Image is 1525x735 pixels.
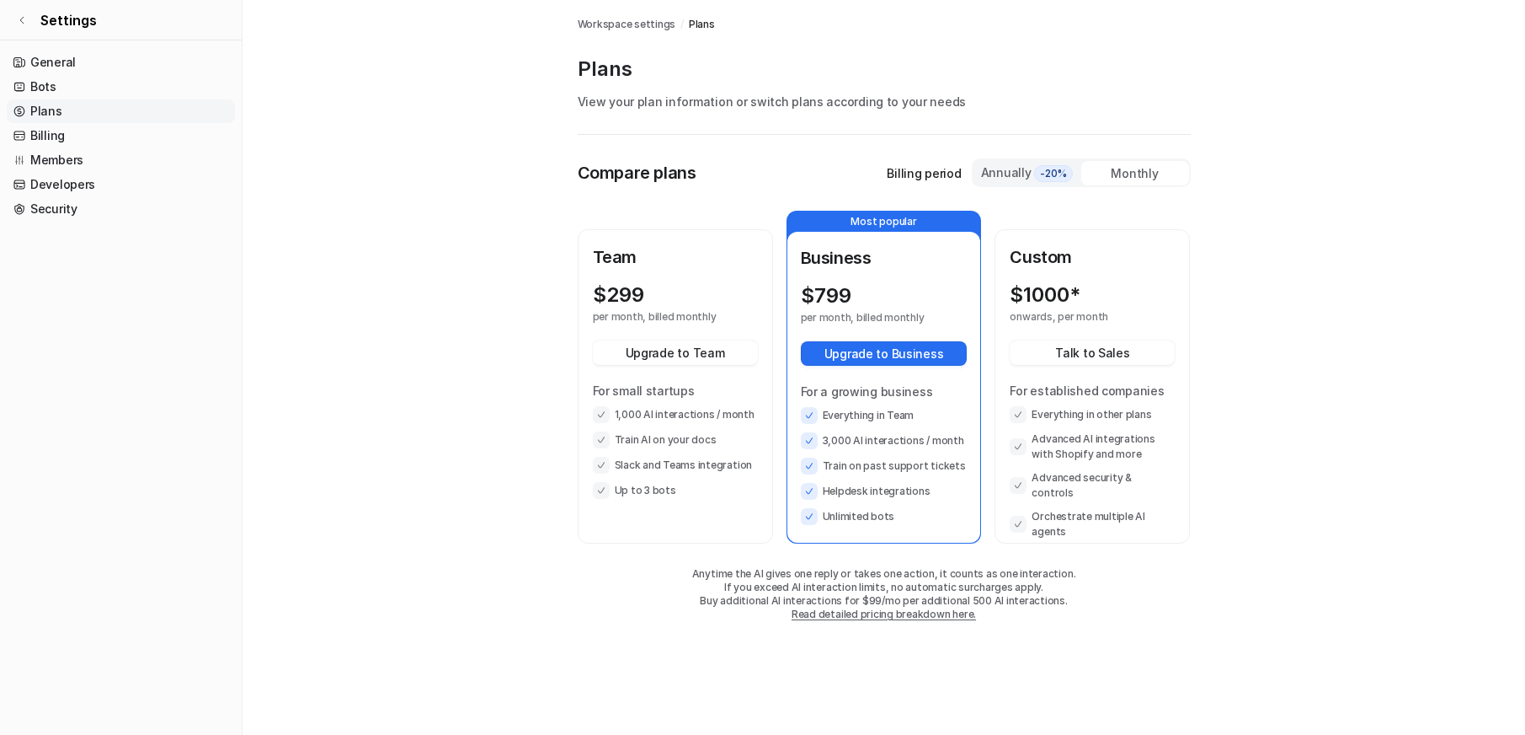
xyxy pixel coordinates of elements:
[801,483,968,500] li: Helpdesk integrations
[7,173,235,196] a: Developers
[689,17,715,32] a: Plans
[593,482,758,499] li: Up to 3 bots
[1010,341,1175,365] button: Talk to Sales
[1010,432,1175,462] li: Advanced AI integrations with Shopify and more
[980,164,1074,182] div: Annually
[680,17,684,32] span: /
[7,148,235,172] a: Members
[578,594,1191,608] p: Buy additional AI interactions for $99/mo per additional 500 AI interactions.
[1034,165,1073,182] span: -20%
[593,244,758,270] p: Team
[40,10,97,30] span: Settings
[1010,244,1175,270] p: Custom
[593,432,758,448] li: Train AI on your docs
[801,341,968,366] button: Upgrade to Business
[1081,161,1189,185] div: Monthly
[7,75,235,99] a: Bots
[887,164,961,182] p: Billing period
[7,51,235,74] a: General
[801,458,968,475] li: Train on past support tickets
[801,284,851,308] p: $ 799
[1010,382,1175,400] p: For established companies
[593,406,758,423] li: 1,000 AI interactions / month
[801,311,937,325] p: per month, billed monthly
[578,567,1191,581] p: Anytime the AI gives one reply or takes one action, it counts as one interaction.
[7,124,235,148] a: Billing
[1010,283,1080,307] p: $ 1000*
[801,508,968,525] li: Unlimited bots
[578,93,1191,110] p: View your plan information or switch plans according to your needs
[1010,509,1175,539] li: Orchestrate multiple AI agents
[578,56,1191,83] p: Plans
[7,99,235,123] a: Plans
[801,383,968,400] p: For a growing business
[593,457,758,474] li: Slack and Teams integration
[593,283,644,307] p: $ 299
[801,432,968,449] li: 3,000 AI interactions / month
[7,197,235,221] a: Security
[801,245,968,271] p: Business
[1010,406,1175,423] li: Everything in other plans
[593,310,728,324] p: per month, billed monthly
[578,160,696,185] p: Compare plans
[593,382,758,400] p: For small startups
[593,341,758,365] button: Upgrade to Team
[578,17,676,32] a: Workspace settings
[792,608,976,620] a: Read detailed pricing breakdown here.
[1010,470,1175,501] li: Advanced security & controls
[787,212,981,232] p: Most popular
[578,581,1191,594] p: If you exceed AI interaction limits, no automatic surcharges apply.
[1010,310,1144,324] p: onwards, per month
[801,407,968,424] li: Everything in Team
